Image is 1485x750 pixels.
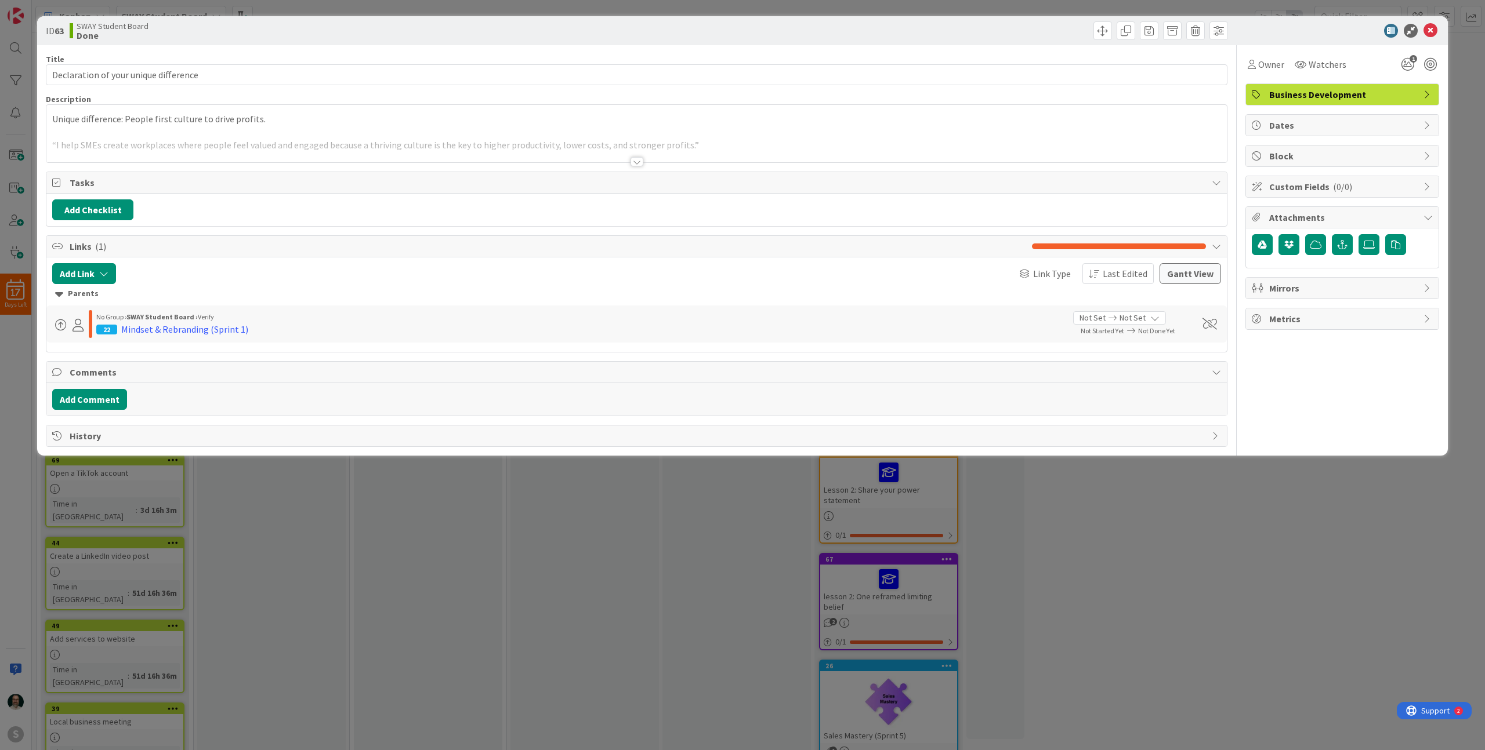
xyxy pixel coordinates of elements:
[1309,57,1346,71] span: Watchers
[1033,267,1071,281] span: Link Type
[1269,180,1418,194] span: Custom Fields
[1269,210,1418,224] span: Attachments
[1138,326,1175,335] span: Not Done Yet
[60,5,63,14] div: 2
[1082,263,1154,284] button: Last Edited
[1333,181,1352,192] span: ( 0/0 )
[1269,88,1418,101] span: Business Development
[77,31,148,40] b: Done
[70,429,1206,443] span: History
[46,64,1227,85] input: type card name here...
[1081,326,1124,335] span: Not Started Yet
[1258,57,1284,71] span: Owner
[46,54,64,64] label: Title
[55,25,64,37] b: 63
[1080,312,1106,324] span: Not Set
[1410,55,1417,63] span: 1
[198,312,214,321] span: Verify
[1269,281,1418,295] span: Mirrors
[121,322,248,336] div: Mindset & Rebranding (Sprint 1)
[1103,267,1147,281] span: Last Edited
[46,94,91,104] span: Description
[96,325,117,334] div: 22
[24,2,53,16] span: Support
[95,241,106,252] span: ( 1 )
[52,199,133,220] button: Add Checklist
[52,263,116,284] button: Add Link
[1160,263,1221,284] button: Gantt View
[96,312,126,321] span: No Group ›
[55,287,1218,300] div: Parents
[70,365,1206,379] span: Comments
[1269,312,1418,326] span: Metrics
[126,312,198,321] b: SWAY Student Board ›
[46,24,64,38] span: ID
[52,112,1221,126] p: Unique difference: People first culture to drive profits.
[1269,149,1418,163] span: Block
[77,21,148,31] span: SWAY Student Board
[52,389,127,410] button: Add Comment
[1269,118,1418,132] span: Dates
[70,176,1206,190] span: Tasks
[1120,312,1146,324] span: Not Set
[70,239,1026,253] span: Links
